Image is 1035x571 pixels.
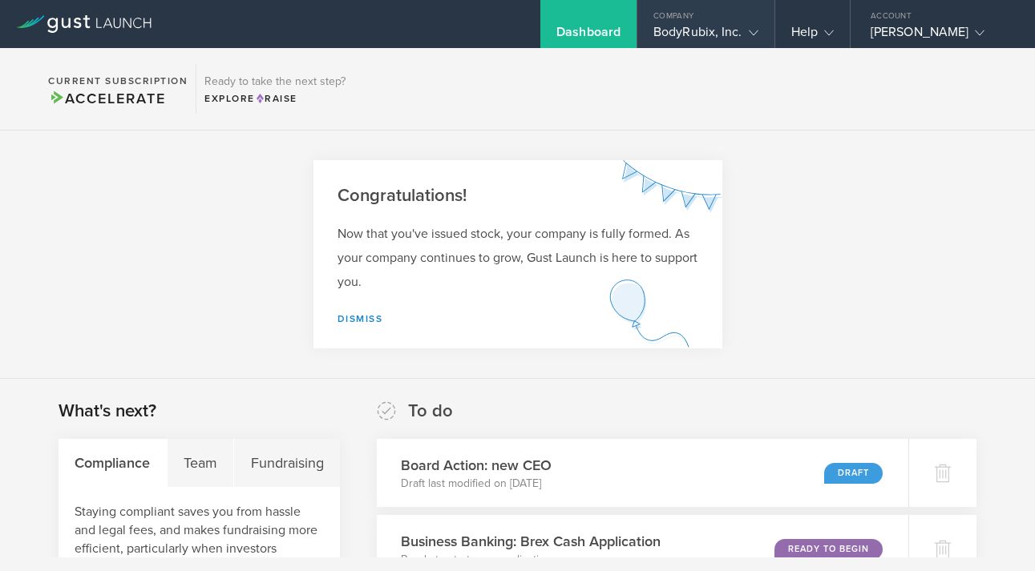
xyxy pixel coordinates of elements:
[401,552,661,568] p: Ready to start your application
[653,24,758,48] div: BodyRubix, Inc.
[338,184,698,207] h2: Congratulations!
[168,439,235,487] div: Team
[338,222,698,294] p: Now that you've issued stock, your company is fully formed. As your company continues to grow, Gu...
[48,76,188,86] h2: Current Subscription
[955,494,1035,571] iframe: Chat Widget
[401,476,552,492] p: Draft last modified on [DATE]
[338,313,383,324] a: Dismiss
[824,463,883,484] div: Draft
[377,439,908,507] div: Board Action: new CEODraft last modified on [DATE]Draft
[234,439,340,487] div: Fundraising
[401,455,552,476] h3: Board Action: new CEO
[871,24,1007,48] div: [PERSON_NAME]
[556,24,621,48] div: Dashboard
[59,400,156,423] h2: What's next?
[204,91,346,106] div: Explore
[791,24,834,48] div: Help
[255,93,297,104] span: Raise
[204,76,346,87] h3: Ready to take the next step?
[401,531,661,552] h3: Business Banking: Brex Cash Application
[774,539,883,560] div: Ready to Begin
[48,90,165,107] span: Accelerate
[408,400,453,423] h2: To do
[196,64,354,114] div: Ready to take the next step?ExploreRaise
[59,439,168,487] div: Compliance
